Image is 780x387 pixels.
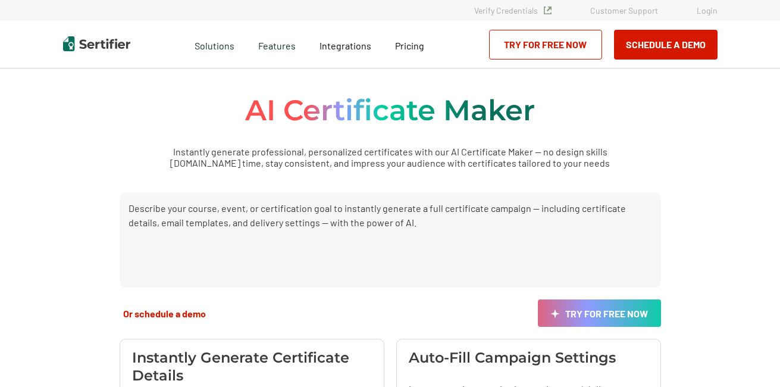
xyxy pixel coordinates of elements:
[319,40,371,51] span: Integrations
[395,37,424,52] a: Pricing
[721,330,780,387] iframe: Chat Widget
[544,7,552,14] img: Verified
[590,5,658,15] a: Customer Support
[697,5,718,15] a: Login
[409,349,616,367] h3: Auto-Fill Campaign Settings
[120,307,209,320] button: Or schedule a demo
[474,5,552,15] a: Verify Credentials
[138,146,643,168] p: Instantly generate professional, personalized certificates with our AI Certificate Maker — no des...
[614,30,718,60] button: Schedule a Demo
[258,37,296,52] span: Features
[319,37,371,52] a: Integrations
[489,30,602,60] a: Try for Free Now
[538,299,661,327] a: Try for free now
[195,37,234,52] span: Solutions
[395,40,424,51] span: Pricing
[132,349,372,385] h3: Instantly Generate Certificate Details
[245,92,535,128] h1: AI Certificate Maker
[63,36,130,51] img: Sertifier | Digital Credentialing Platform
[551,310,559,319] img: AI Icon
[120,299,209,327] a: Or schedule a demo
